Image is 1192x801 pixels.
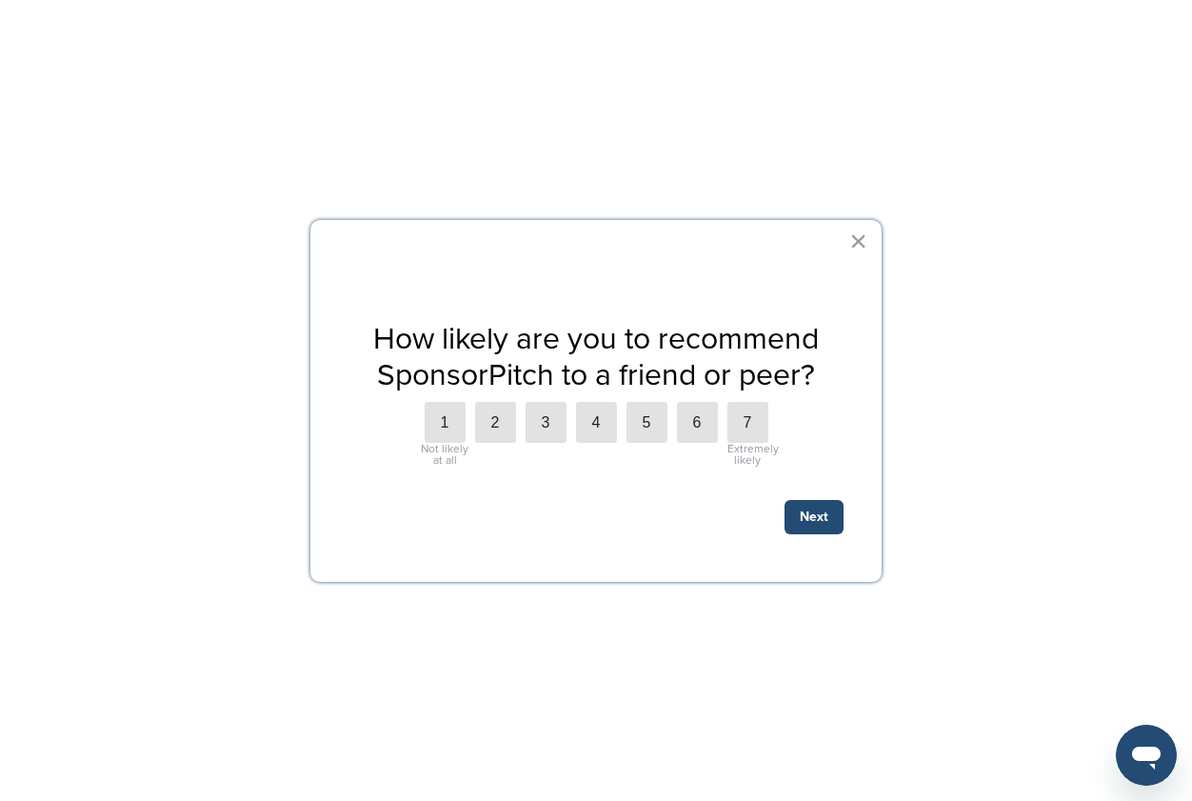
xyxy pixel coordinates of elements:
[785,500,844,534] button: Next
[420,443,470,466] div: Not likely at all
[348,321,844,394] p: How likely are you to recommend SponsorPitch to a friend or peer?
[626,402,667,443] label: 5
[576,402,617,443] label: 4
[526,402,566,443] label: 3
[1116,725,1177,786] iframe: Button to launch messaging window
[677,402,718,443] label: 6
[727,443,768,466] div: Extremely likely
[849,226,867,256] button: Close
[727,402,768,443] label: 7
[425,402,466,443] label: 1
[475,402,516,443] label: 2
